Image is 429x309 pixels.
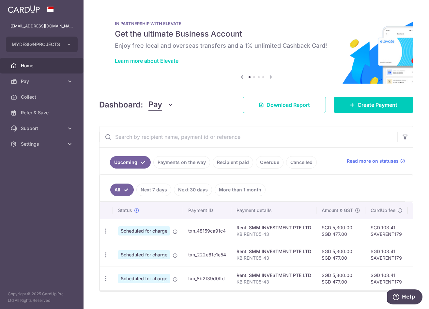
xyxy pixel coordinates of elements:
[21,109,64,116] span: Refer & Save
[183,243,231,267] td: txn_222e61c1e54
[365,219,408,243] td: SGD 103.41 SAVERENT179
[12,41,60,48] span: MYDESIGNPROJECTS
[215,184,266,196] a: More than 1 month
[115,42,398,50] h6: Enjoy free local and overseas transfers and a 1% unlimited Cashback Card!
[115,21,398,26] p: IN PARTNERSHIP WITH ELEVATE
[316,267,365,290] td: SGD 5,300.00 SGD 477.00
[100,126,397,147] input: Search by recipient name, payment id or reference
[347,158,405,164] a: Read more on statuses
[148,99,162,111] span: Pay
[237,224,311,231] div: Rent. SMM INVESTMENT PTE LTD
[183,202,231,219] th: Payment ID
[237,279,311,285] p: KB RENT05-43
[237,255,311,261] p: KB RENT05-43
[99,10,413,84] img: Renovation banner
[347,158,399,164] span: Read more on statuses
[387,289,422,306] iframe: Opens a widget where you can find more information
[213,156,253,169] a: Recipient paid
[358,101,397,109] span: Create Payment
[174,184,212,196] a: Next 30 days
[183,267,231,290] td: txn_8b2f39d0ffd
[365,243,408,267] td: SGD 103.41 SAVERENT179
[243,97,326,113] a: Download Report
[110,156,151,169] a: Upcoming
[6,37,78,52] button: MYDESIGNPROJECTS
[110,184,134,196] a: All
[136,184,171,196] a: Next 7 days
[267,101,310,109] span: Download Report
[99,99,143,111] h4: Dashboard:
[21,62,64,69] span: Home
[371,207,395,214] span: CardUp fee
[322,207,353,214] span: Amount & GST
[21,78,64,85] span: Pay
[118,226,170,236] span: Scheduled for charge
[237,272,311,279] div: Rent. SMM INVESTMENT PTE LTD
[183,219,231,243] td: txn_48159ca91c4
[316,243,365,267] td: SGD 5,300.00 SGD 477.00
[365,267,408,290] td: SGD 103.41 SAVERENT179
[115,29,398,39] h5: Get the ultimate Business Account
[286,156,317,169] a: Cancelled
[118,274,170,283] span: Scheduled for charge
[21,94,64,100] span: Collect
[316,219,365,243] td: SGD 5,300.00 SGD 477.00
[334,97,413,113] a: Create Payment
[148,99,174,111] button: Pay
[8,5,40,13] img: CardUp
[118,250,170,259] span: Scheduled for charge
[237,231,311,237] p: KB RENT05-43
[115,57,178,64] a: Learn more about Elevate
[153,156,210,169] a: Payments on the way
[237,248,311,255] div: Rent. SMM INVESTMENT PTE LTD
[256,156,283,169] a: Overdue
[231,202,316,219] th: Payment details
[21,125,64,132] span: Support
[21,141,64,147] span: Settings
[118,207,132,214] span: Status
[10,23,73,29] p: [EMAIL_ADDRESS][DOMAIN_NAME]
